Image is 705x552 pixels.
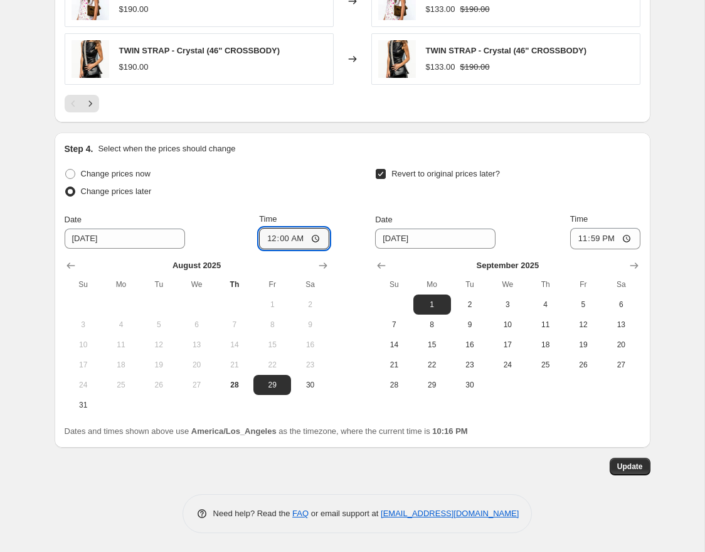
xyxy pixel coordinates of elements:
span: 10 [70,340,97,350]
div: $133.00 [426,3,455,16]
button: Wednesday September 17 2025 [489,335,526,355]
th: Saturday [291,274,329,295]
strike: $190.00 [460,3,490,16]
span: 22 [418,360,446,370]
span: Dates and times shown above use as the timezone, where the current time is [65,426,468,436]
span: 7 [221,320,248,330]
button: Thursday September 25 2025 [526,355,564,375]
span: 23 [296,360,324,370]
button: Saturday September 20 2025 [602,335,640,355]
th: Thursday [526,274,564,295]
button: Friday September 5 2025 [565,295,602,315]
span: Sa [607,279,635,290]
span: Need help? Read the [213,509,293,518]
span: 14 [380,340,408,350]
span: We [494,279,521,290]
th: Sunday [375,274,413,295]
button: Saturday September 13 2025 [602,315,640,335]
th: Wednesday [489,274,526,295]
span: 25 [531,360,559,370]
span: 8 [258,320,286,330]
p: Select when the prices should change [98,143,235,155]
button: Tuesday September 2 2025 [451,295,489,315]
span: 24 [494,360,521,370]
span: 9 [456,320,484,330]
button: Tuesday September 16 2025 [451,335,489,355]
span: 21 [380,360,408,370]
span: Time [570,214,588,224]
span: Revert to original prices later? [391,169,500,178]
span: Date [65,215,82,224]
span: Th [531,279,559,290]
button: Sunday September 7 2025 [375,315,413,335]
button: Thursday September 18 2025 [526,335,564,355]
button: Thursday August 14 2025 [216,335,253,355]
span: 14 [221,340,248,350]
img: A7400200_80x.jpg [72,40,109,78]
button: Monday September 15 2025 [413,335,451,355]
span: 20 [607,340,635,350]
button: Tuesday September 9 2025 [451,315,489,335]
th: Tuesday [140,274,178,295]
button: Wednesday August 27 2025 [178,375,215,395]
span: 6 [607,300,635,310]
a: [EMAIL_ADDRESS][DOMAIN_NAME] [381,509,519,518]
button: Update [610,458,650,475]
span: 10 [494,320,521,330]
span: Th [221,279,248,290]
button: Friday August 29 2025 [253,375,291,395]
span: 13 [183,340,210,350]
span: 27 [607,360,635,370]
button: Today Thursday August 28 2025 [216,375,253,395]
button: Sunday August 3 2025 [65,315,102,335]
span: 2 [296,300,324,310]
button: Tuesday August 5 2025 [140,315,178,335]
th: Sunday [65,274,102,295]
button: Monday September 8 2025 [413,315,451,335]
button: Friday August 8 2025 [253,315,291,335]
span: 26 [570,360,597,370]
span: or email support at [309,509,381,518]
span: 24 [70,380,97,390]
th: Thursday [216,274,253,295]
th: Saturday [602,274,640,295]
span: 26 [145,380,172,390]
button: Friday September 26 2025 [565,355,602,375]
a: FAQ [292,509,309,518]
span: 6 [183,320,210,330]
span: 5 [570,300,597,310]
button: Monday September 29 2025 [413,375,451,395]
b: 10:16 PM [432,426,467,436]
input: 8/28/2025 [375,229,496,249]
button: Wednesday September 24 2025 [489,355,526,375]
nav: Pagination [65,95,99,112]
th: Monday [413,274,451,295]
button: Sunday September 21 2025 [375,355,413,375]
span: 1 [418,300,446,310]
button: Monday August 11 2025 [102,335,140,355]
span: Fr [570,279,597,290]
h2: Step 4. [65,143,93,155]
input: 12:00 [570,228,640,249]
span: Update [617,462,643,472]
strike: $190.00 [460,61,490,73]
button: Sunday August 31 2025 [65,395,102,415]
th: Monday [102,274,140,295]
span: 21 [221,360,248,370]
span: Sa [296,279,324,290]
th: Friday [565,274,602,295]
button: Tuesday August 26 2025 [140,375,178,395]
input: 12:00 [259,228,329,249]
span: 29 [418,380,446,390]
button: Monday August 25 2025 [102,375,140,395]
button: Tuesday August 12 2025 [140,335,178,355]
span: We [183,279,210,290]
button: Thursday September 4 2025 [526,295,564,315]
button: Saturday August 9 2025 [291,315,329,335]
span: Su [380,279,408,290]
button: Sunday September 28 2025 [375,375,413,395]
span: Tu [456,279,484,290]
button: Saturday August 23 2025 [291,355,329,375]
span: 2 [456,300,484,310]
span: 17 [70,360,97,370]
